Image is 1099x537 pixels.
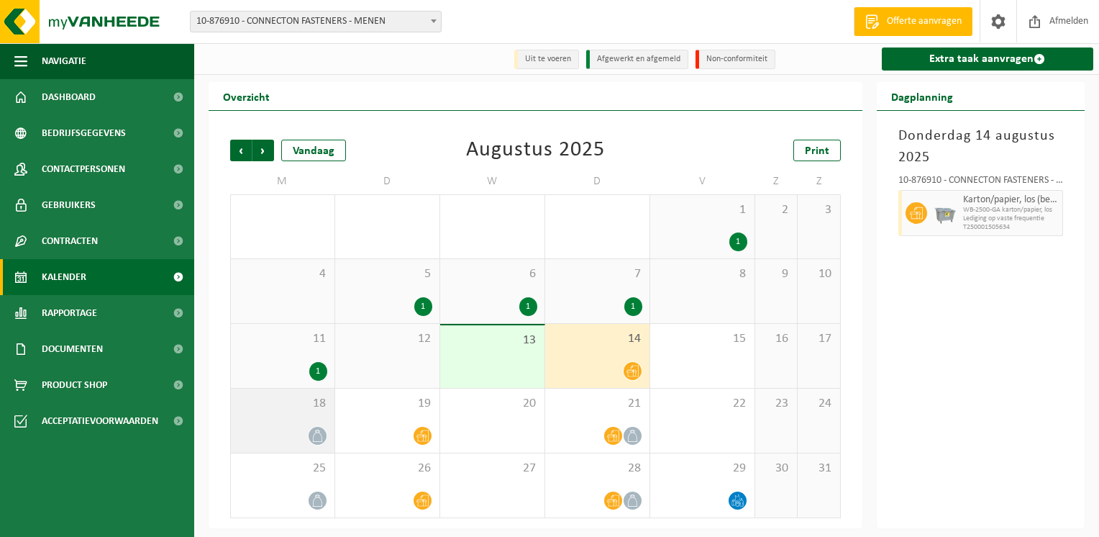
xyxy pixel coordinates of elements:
[42,43,86,79] span: Navigatie
[42,151,125,187] span: Contactpersonen
[190,11,442,32] span: 10-876910 - CONNECTON FASTENERS - MENEN
[805,202,832,218] span: 3
[42,403,158,439] span: Acceptatievoorwaarden
[898,176,1064,190] div: 10-876910 - CONNECTON FASTENERS - MENEN
[335,168,440,194] td: D
[696,50,775,69] li: Non-conformiteit
[230,168,335,194] td: M
[657,396,747,412] span: 22
[42,187,96,223] span: Gebruikers
[545,168,650,194] td: D
[657,461,747,477] span: 29
[657,202,747,218] span: 1
[42,115,126,151] span: Bedrijfsgegevens
[805,331,832,347] span: 17
[42,223,98,259] span: Contracten
[657,266,747,282] span: 8
[793,140,841,161] a: Print
[209,82,284,110] h2: Overzicht
[519,297,537,316] div: 1
[805,266,832,282] span: 10
[42,259,86,295] span: Kalender
[882,48,1094,71] a: Extra taak aanvragen
[586,50,688,69] li: Afgewerkt en afgemeld
[552,266,642,282] span: 7
[281,140,346,161] div: Vandaag
[42,79,96,115] span: Dashboard
[657,331,747,347] span: 15
[342,461,432,477] span: 26
[466,140,605,161] div: Augustus 2025
[238,331,327,347] span: 11
[447,461,537,477] span: 27
[729,233,747,251] div: 1
[963,215,1059,223] span: Lediging op vaste frequentie
[414,297,432,316] div: 1
[552,461,642,477] span: 28
[440,168,545,194] td: W
[447,266,537,282] span: 6
[963,194,1059,206] span: Karton/papier, los (bedrijven)
[238,396,327,412] span: 18
[805,145,829,157] span: Print
[762,461,790,477] span: 30
[898,125,1064,168] h3: Donderdag 14 augustus 2025
[934,202,956,224] img: WB-2500-GAL-GY-01
[447,396,537,412] span: 20
[447,333,537,348] span: 13
[342,331,432,347] span: 12
[963,223,1059,232] span: T250001505634
[252,140,274,161] span: Volgende
[805,396,832,412] span: 24
[963,206,1059,215] span: WB-2500-GA karton/papier, los
[883,14,965,29] span: Offerte aanvragen
[755,168,798,194] td: Z
[191,12,441,32] span: 10-876910 - CONNECTON FASTENERS - MENEN
[624,297,642,316] div: 1
[762,331,790,347] span: 16
[552,331,642,347] span: 14
[238,461,327,477] span: 25
[42,367,107,403] span: Product Shop
[854,7,972,36] a: Offerte aanvragen
[514,50,579,69] li: Uit te voeren
[805,461,832,477] span: 31
[798,168,840,194] td: Z
[762,266,790,282] span: 9
[762,202,790,218] span: 2
[342,396,432,412] span: 19
[342,266,432,282] span: 5
[42,295,97,331] span: Rapportage
[230,140,252,161] span: Vorige
[309,362,327,381] div: 1
[877,82,967,110] h2: Dagplanning
[650,168,755,194] td: V
[42,331,103,367] span: Documenten
[552,396,642,412] span: 21
[238,266,327,282] span: 4
[762,396,790,412] span: 23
